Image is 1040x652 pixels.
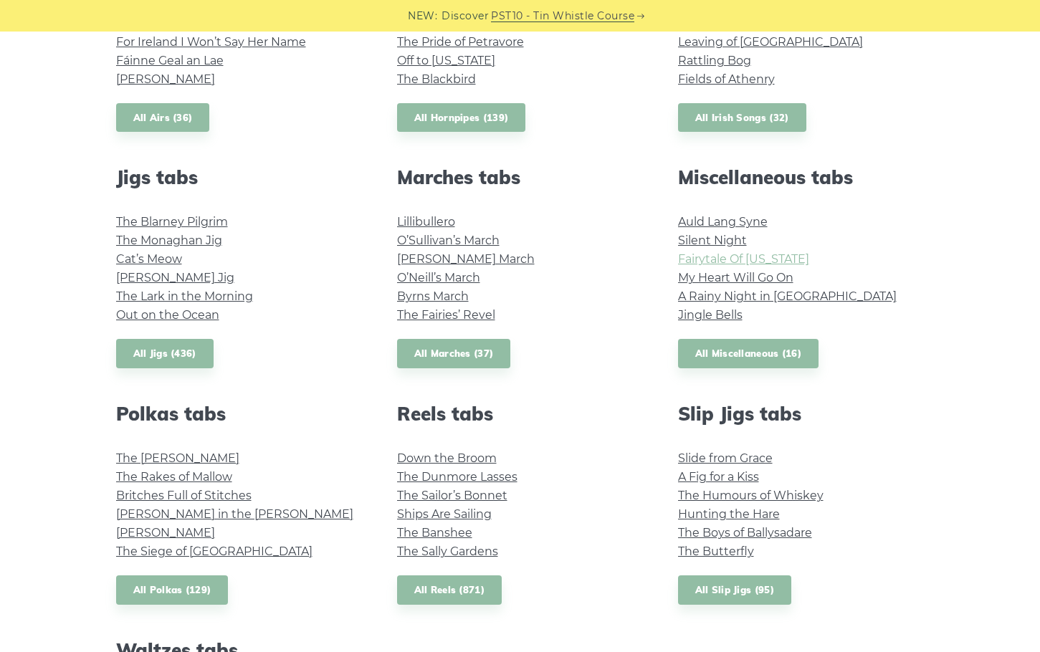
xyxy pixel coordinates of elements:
a: Hunting the Hare [678,507,780,521]
a: The Siege of [GEOGRAPHIC_DATA] [116,545,313,558]
h2: Slip Jigs tabs [678,403,925,425]
a: All Miscellaneous (16) [678,339,819,368]
a: Fairytale Of [US_STATE] [678,252,809,266]
a: Fields of Athenry [678,72,775,86]
h2: Reels tabs [397,403,644,425]
a: Leaving of [GEOGRAPHIC_DATA] [678,35,863,49]
a: A Fig for a Kiss [678,470,759,484]
a: Britches Full of Stitches [116,489,252,502]
span: NEW: [408,8,437,24]
a: The Lark in the Morning [116,289,253,303]
a: Fáinne Geal an Lae [116,54,224,67]
a: PST10 - Tin Whistle Course [491,8,634,24]
h2: Polkas tabs [116,403,363,425]
a: The Sailor’s Bonnet [397,489,507,502]
a: All Slip Jigs (95) [678,575,791,605]
a: Lillibullero [397,215,455,229]
a: [PERSON_NAME] in the [PERSON_NAME] [116,507,353,521]
a: The Rakes of Mallow [116,470,232,484]
a: The Monaghan Jig [116,234,222,247]
a: Silent Night [678,234,747,247]
a: Rattling Bog [678,54,751,67]
a: Down the Broom [397,451,497,465]
a: The Butterfly [678,545,754,558]
a: All Airs (36) [116,103,210,133]
a: [PERSON_NAME] March [397,252,535,266]
a: O’Sullivan’s March [397,234,500,247]
a: All Polkas (129) [116,575,229,605]
a: Off to [US_STATE] [397,54,495,67]
a: Slide from Grace [678,451,773,465]
a: My Heart Will Go On [678,271,793,284]
a: The Pride of Petravore [397,35,524,49]
a: For Ireland I Won’t Say Her Name [116,35,306,49]
a: [PERSON_NAME] Jig [116,271,234,284]
a: The Boys of Ballysadare [678,526,812,540]
a: [PERSON_NAME] [116,72,215,86]
a: Cat’s Meow [116,252,182,266]
a: Auld Lang Syne [678,215,768,229]
a: All Hornpipes (139) [397,103,526,133]
a: The Banshee [397,526,472,540]
span: Discover [442,8,489,24]
a: The Fairies’ Revel [397,308,495,322]
a: A Rainy Night in [GEOGRAPHIC_DATA] [678,289,897,303]
h2: Miscellaneous tabs [678,166,925,188]
h2: Marches tabs [397,166,644,188]
a: The Blarney Pilgrim [116,215,228,229]
a: The [PERSON_NAME] [116,451,239,465]
a: All Reels (871) [397,575,502,605]
h2: Jigs tabs [116,166,363,188]
a: All Irish Songs (32) [678,103,806,133]
a: The Dunmore Lasses [397,470,517,484]
a: The Blackbird [397,72,476,86]
a: Byrns March [397,289,469,303]
a: The Humours of Whiskey [678,489,824,502]
a: Jingle Bells [678,308,743,322]
a: All Jigs (436) [116,339,214,368]
a: The Sally Gardens [397,545,498,558]
a: Out on the Ocean [116,308,219,322]
a: Ships Are Sailing [397,507,492,521]
a: O’Neill’s March [397,271,480,284]
a: [PERSON_NAME] [116,526,215,540]
a: All Marches (37) [397,339,511,368]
